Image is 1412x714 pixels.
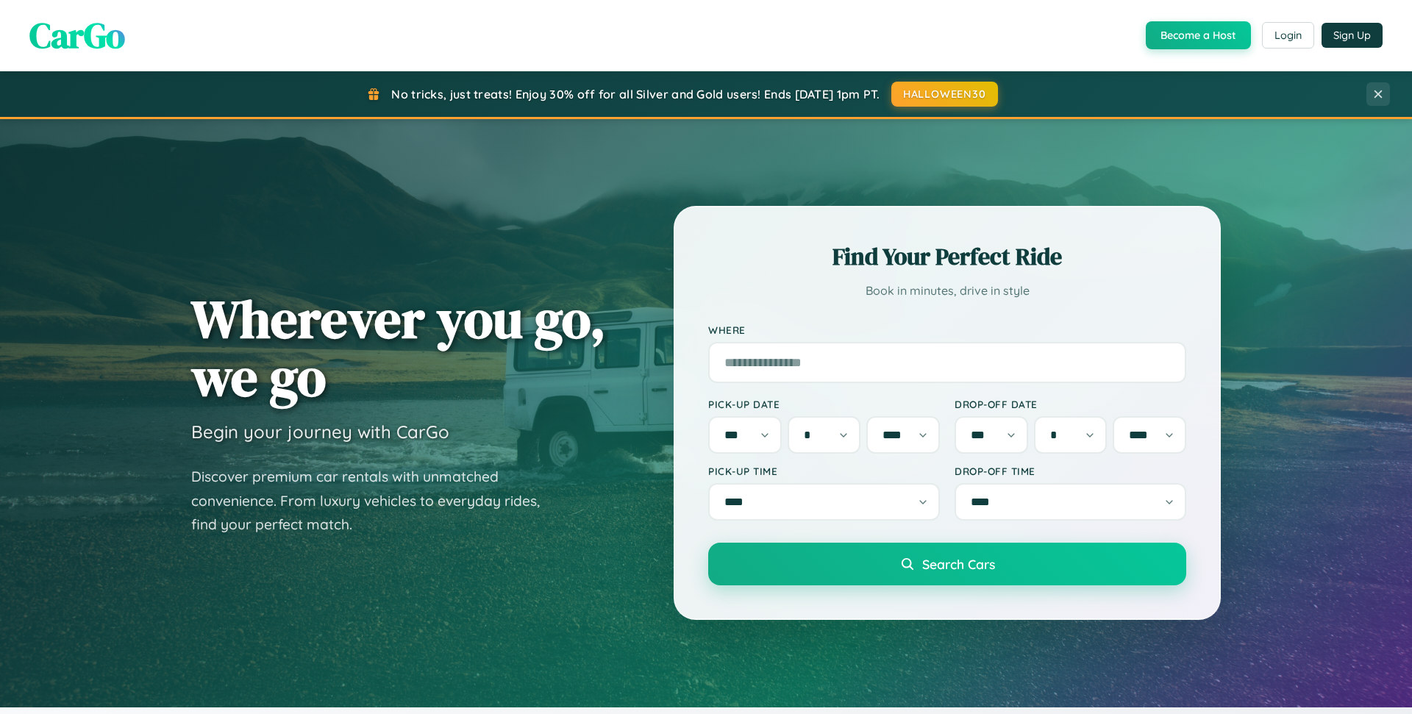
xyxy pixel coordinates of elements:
[1146,21,1251,49] button: Become a Host
[891,82,998,107] button: HALLOWEEN30
[955,398,1186,410] label: Drop-off Date
[191,465,559,537] p: Discover premium car rentals with unmatched convenience. From luxury vehicles to everyday rides, ...
[708,543,1186,585] button: Search Cars
[922,556,995,572] span: Search Cars
[708,465,940,477] label: Pick-up Time
[29,11,125,60] span: CarGo
[191,421,449,443] h3: Begin your journey with CarGo
[1262,22,1314,49] button: Login
[391,87,880,101] span: No tricks, just treats! Enjoy 30% off for all Silver and Gold users! Ends [DATE] 1pm PT.
[708,280,1186,301] p: Book in minutes, drive in style
[708,324,1186,336] label: Where
[955,465,1186,477] label: Drop-off Time
[708,398,940,410] label: Pick-up Date
[708,240,1186,273] h2: Find Your Perfect Ride
[1322,23,1383,48] button: Sign Up
[191,290,606,406] h1: Wherever you go, we go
